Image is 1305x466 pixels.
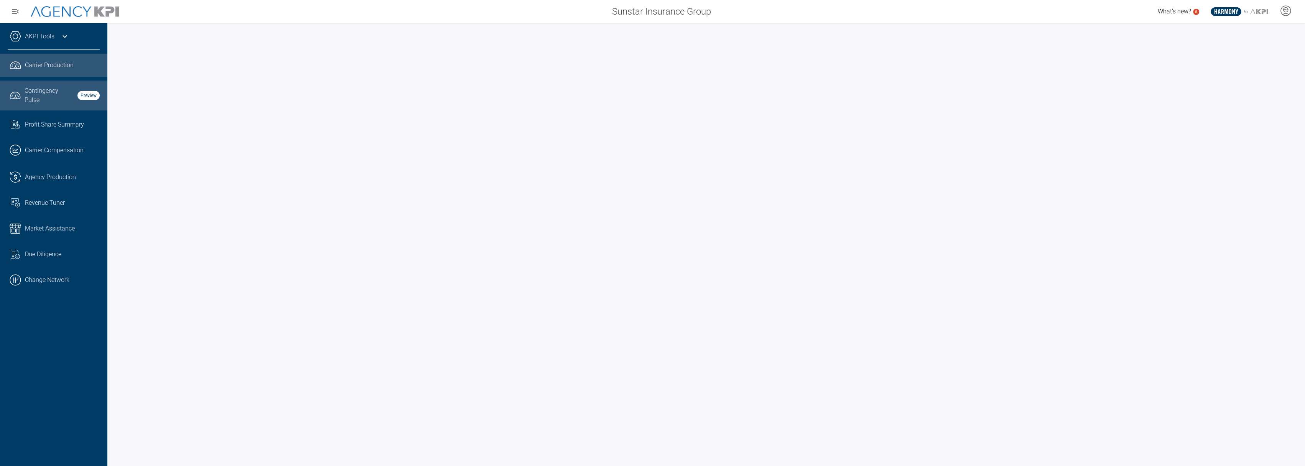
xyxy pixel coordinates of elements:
span: What's new? [1158,8,1191,15]
span: Due Diligence [25,250,61,259]
span: Market Assistance [25,224,75,233]
strong: Preview [77,91,100,100]
a: AKPI Tools [25,32,54,41]
a: 5 [1193,9,1199,15]
img: AgencyKPI [31,6,119,17]
span: Revenue Tuner [25,198,65,207]
span: Contingency Pulse [25,86,73,105]
span: Carrier Production [25,61,74,70]
span: Carrier Compensation [25,146,84,155]
span: Sunstar Insurance Group [612,5,711,18]
text: 5 [1195,10,1197,14]
span: Agency Production [25,173,76,182]
span: Profit Share Summary [25,120,84,129]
